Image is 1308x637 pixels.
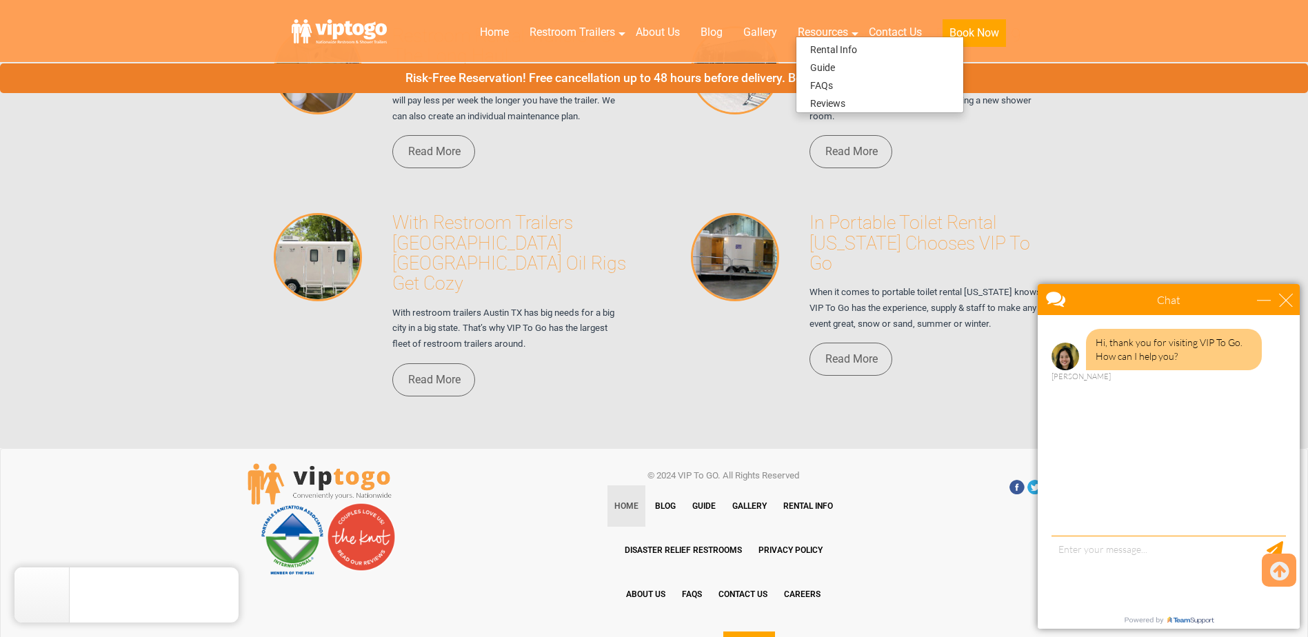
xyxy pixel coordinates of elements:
a: Rental Info [776,485,840,527]
img: Couples love us! See our reviews on The Knot. [327,503,396,572]
img: In Portable Toilet Rental Maine Chooses VIP To Go [691,213,779,301]
p: With restroom trailers Austin TX has big needs for a big city in a big state. That’s why VIP To G... [392,305,627,352]
a: Guide [685,485,723,527]
a: Restroom Trailers [519,17,625,48]
a: FAQs [796,77,847,94]
p: When it comes to portable toilet rental [US_STATE] knows VIP To Go has the experience, supply & s... [809,285,1044,332]
a: About Us [619,574,672,615]
h3: With Restroom Trailers [GEOGRAPHIC_DATA] [GEOGRAPHIC_DATA] Oil Rigs Get Cozy [392,213,627,294]
a: Read More [809,343,892,376]
a: Blog [648,485,683,527]
a: Contact Us [712,574,774,615]
p: When it comes to a long-term restroom rental trailer you will pay less per week the longer you ha... [392,77,627,124]
a: Blog [690,17,733,48]
a: Gallery [733,17,787,48]
h3: In Portable Toilet Rental [US_STATE] Chooses VIP To Go [809,213,1044,274]
a: FAQs [675,574,709,615]
button: Book Now [943,19,1006,47]
p: © 2024 VIP To GO. All Rights Reserved [515,467,932,485]
a: Twitter [1027,480,1043,495]
img: PSAI Member Logo [258,503,327,576]
iframe: Live Chat Box [1029,276,1308,637]
img: With Restroom Trailers Austin TX Oil Rigs Get Cozy [274,213,362,301]
a: About Us [625,17,690,48]
a: Read More [392,135,475,168]
a: Home [607,485,645,527]
a: Read More [392,363,475,396]
a: Guide [796,59,849,77]
a: Gallery [725,485,774,527]
a: Disaster Relief Restrooms [618,529,749,571]
a: Facebook [1009,480,1025,495]
a: Rental Info [796,41,871,59]
a: Home [470,17,519,48]
a: Privacy Policy [752,529,829,571]
a: Contact Us [858,17,932,48]
a: Reviews [796,94,859,112]
a: Book Now [932,17,1016,55]
a: Resources [787,17,858,48]
a: Read More [809,135,892,168]
img: viptogo LogoVIPTOGO [248,463,392,505]
a: Careers [777,574,827,615]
